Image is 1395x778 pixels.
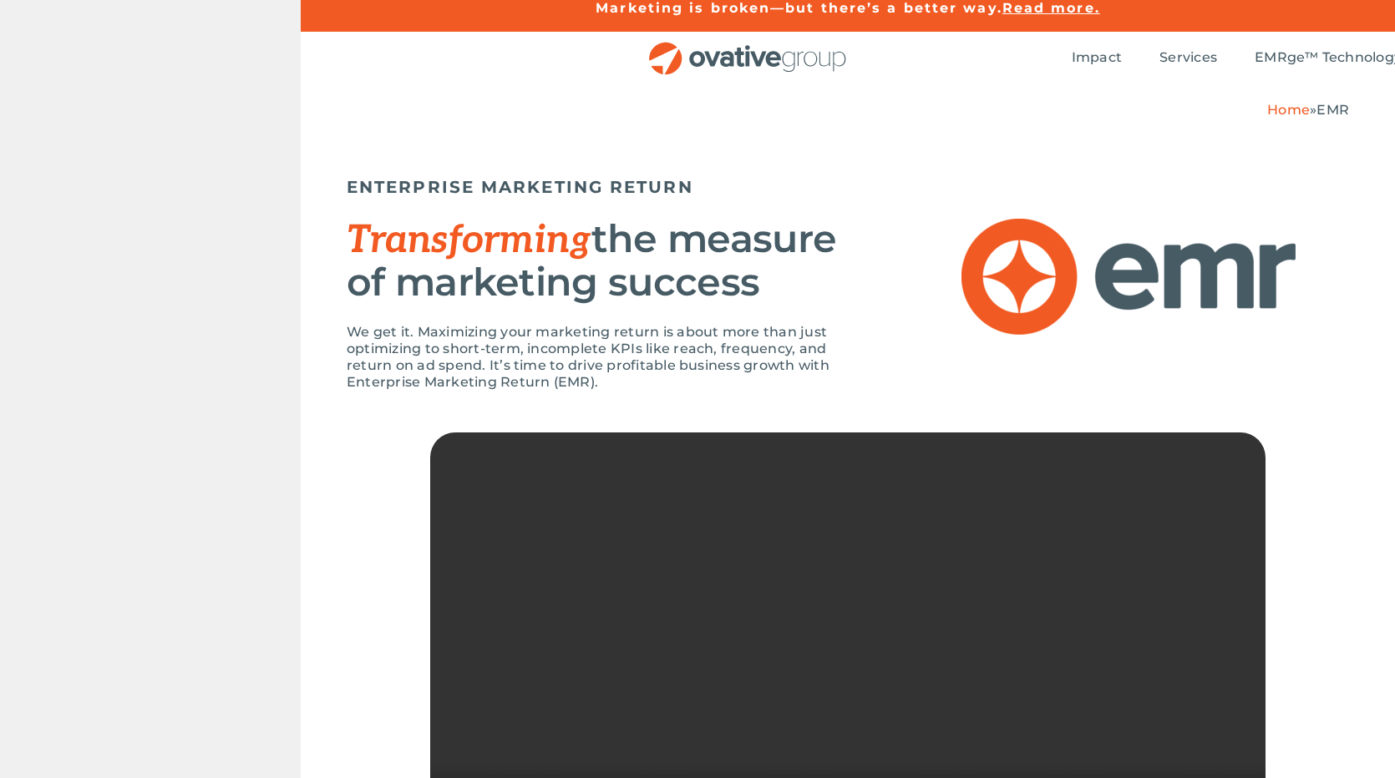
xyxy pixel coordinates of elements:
[347,217,591,264] span: Transforming
[1072,49,1122,68] a: Impact
[647,40,848,56] a: OG_Full_horizontal_RGB
[1159,49,1217,66] span: Services
[961,219,1296,335] img: EMR – Logo
[347,177,848,197] h5: ENTERPRISE MARKETING RETURN
[1267,102,1349,118] span: »
[1159,49,1217,68] a: Services
[347,218,848,303] h2: the measure of marketing success
[347,324,848,391] p: We get it. Maximizing your marketing return is about more than just optimizing to short-term, inc...
[1316,102,1349,118] span: EMR
[1267,102,1310,118] a: Home
[1072,49,1122,66] span: Impact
